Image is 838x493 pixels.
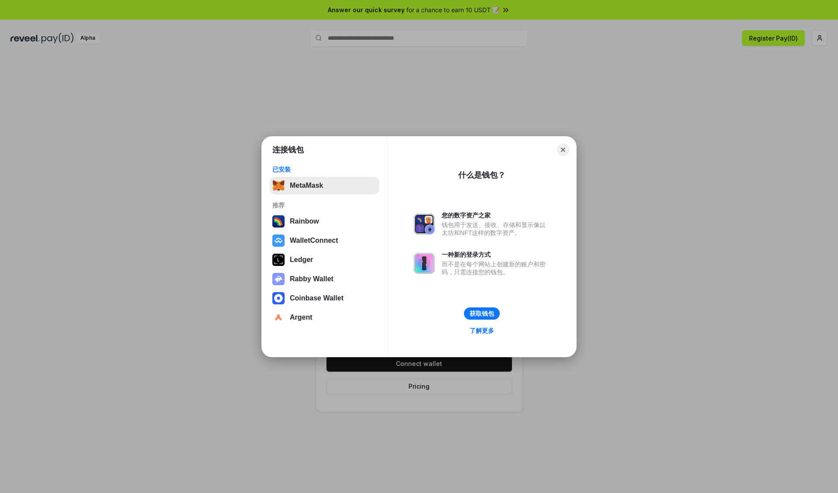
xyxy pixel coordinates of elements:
[470,310,494,317] div: 获取钱包
[270,309,379,326] button: Argent
[272,215,285,228] img: svg+xml,%3Csvg%20width%3D%22120%22%20height%3D%22120%22%20viewBox%3D%220%200%20120%20120%22%20fil...
[414,253,435,274] img: svg+xml,%3Csvg%20xmlns%3D%22http%3A%2F%2Fwww.w3.org%2F2000%2Fsvg%22%20fill%3D%22none%22%20viewBox...
[272,165,377,173] div: 已安装
[290,182,323,190] div: MetaMask
[290,217,319,225] div: Rainbow
[270,251,379,269] button: Ledger
[290,256,313,264] div: Ledger
[270,213,379,230] button: Rainbow
[442,221,550,237] div: 钱包用于发送、接收、存储和显示像以太坊和NFT这样的数字资产。
[270,232,379,249] button: WalletConnect
[270,290,379,307] button: Coinbase Wallet
[290,294,343,302] div: Coinbase Wallet
[272,254,285,266] img: svg+xml,%3Csvg%20xmlns%3D%22http%3A%2F%2Fwww.w3.org%2F2000%2Fsvg%22%20width%3D%2228%22%20height%3...
[464,307,500,320] button: 获取钱包
[290,314,313,321] div: Argent
[290,275,333,283] div: Rabby Wallet
[442,211,550,219] div: 您的数字资产之家
[272,201,377,209] div: 推荐
[272,145,304,155] h1: 连接钱包
[290,237,338,245] div: WalletConnect
[414,214,435,234] img: svg+xml,%3Csvg%20xmlns%3D%22http%3A%2F%2Fwww.w3.org%2F2000%2Fsvg%22%20fill%3D%22none%22%20viewBox...
[272,311,285,324] img: svg+xml,%3Csvg%20width%3D%2228%22%20height%3D%2228%22%20viewBox%3D%220%200%2028%2028%22%20fill%3D...
[272,234,285,247] img: svg+xml,%3Csvg%20width%3D%2228%22%20height%3D%2228%22%20viewBox%3D%220%200%2028%2028%22%20fill%3D...
[557,144,569,156] button: Close
[272,292,285,304] img: svg+xml,%3Csvg%20width%3D%2228%22%20height%3D%2228%22%20viewBox%3D%220%200%2028%2028%22%20fill%3D...
[272,179,285,192] img: svg+xml,%3Csvg%20fill%3D%22none%22%20height%3D%2233%22%20viewBox%3D%220%200%2035%2033%22%20width%...
[470,327,494,334] div: 了解更多
[464,325,499,336] a: 了解更多
[442,251,550,259] div: 一种新的登录方式
[442,260,550,276] div: 而不是在每个网站上创建新的账户和密码，只需连接您的钱包。
[272,273,285,285] img: svg+xml,%3Csvg%20xmlns%3D%22http%3A%2F%2Fwww.w3.org%2F2000%2Fsvg%22%20fill%3D%22none%22%20viewBox...
[458,170,505,180] div: 什么是钱包？
[270,177,379,194] button: MetaMask
[270,270,379,288] button: Rabby Wallet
